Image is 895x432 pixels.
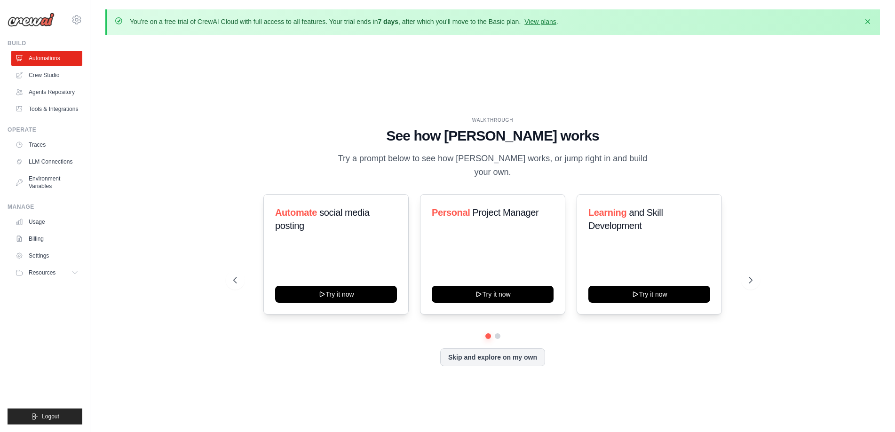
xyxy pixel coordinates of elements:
[8,203,82,211] div: Manage
[42,413,59,420] span: Logout
[11,171,82,194] a: Environment Variables
[588,286,710,303] button: Try it now
[11,68,82,83] a: Crew Studio
[275,207,317,218] span: Automate
[432,286,554,303] button: Try it now
[11,248,82,263] a: Settings
[588,207,626,218] span: Learning
[378,18,398,25] strong: 7 days
[524,18,556,25] a: View plans
[11,214,82,229] a: Usage
[8,13,55,27] img: Logo
[130,17,558,26] p: You're on a free trial of CrewAI Cloud with full access to all features. Your trial ends in , aft...
[233,127,752,144] h1: See how [PERSON_NAME] works
[11,265,82,280] button: Resources
[11,85,82,100] a: Agents Repository
[275,207,370,231] span: social media posting
[11,102,82,117] a: Tools & Integrations
[335,152,651,180] p: Try a prompt below to see how [PERSON_NAME] works, or jump right in and build your own.
[440,348,545,366] button: Skip and explore on my own
[472,207,539,218] span: Project Manager
[11,231,82,246] a: Billing
[8,126,82,134] div: Operate
[11,154,82,169] a: LLM Connections
[11,137,82,152] a: Traces
[8,408,82,424] button: Logout
[233,117,752,124] div: WALKTHROUGH
[8,39,82,47] div: Build
[432,207,470,218] span: Personal
[29,269,55,276] span: Resources
[11,51,82,66] a: Automations
[275,286,397,303] button: Try it now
